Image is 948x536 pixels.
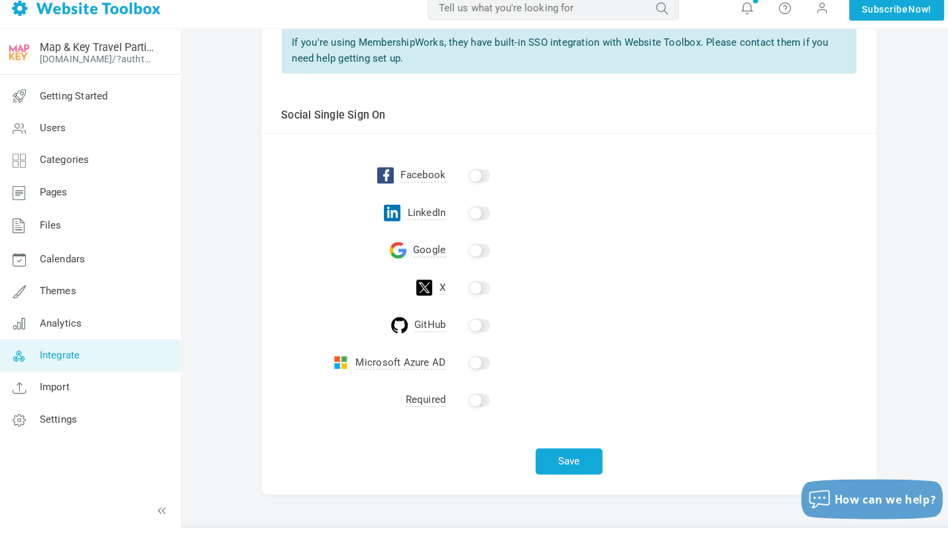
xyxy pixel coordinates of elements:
img: linkedin-logo.svg [381,214,397,231]
span: Users [39,132,66,144]
img: microsoft-icon.svg [329,362,346,379]
input: Tell us what you're looking for [424,7,673,31]
span: LinkedIn [404,216,442,229]
span: Import [39,389,69,401]
span: Themes [39,294,76,305]
img: 3.png [9,52,30,74]
span: Facebook [397,179,442,192]
span: X [436,290,442,303]
div: If you're using MembershipWorks, they have built-in SSO integration with Website Toolbox. Please ... [279,38,849,84]
span: Calendars [39,262,84,274]
span: Categories [39,164,89,176]
span: Analytics [39,325,81,337]
span: Microsoft Azure AD [353,364,442,378]
a: SubscribeNow! [842,8,936,32]
span: Required [402,402,442,415]
span: Google [410,253,442,266]
td: Social Single Sign On [259,107,869,144]
span: Pages [39,195,67,207]
img: facebook-logo.svg [374,177,390,193]
img: google-icon.svg [386,251,403,268]
span: How can we help? [827,499,928,513]
button: How can we help? [794,486,935,526]
button: Save [531,456,597,482]
a: [DOMAIN_NAME]/?authtoken=944f5f5b5592ebe8cae69da55b26b327&rememberMe=1 [39,64,154,75]
span: Files [39,229,61,241]
span: Settings [39,421,76,433]
span: Now! [900,13,923,28]
img: github-icon.svg [388,325,404,342]
img: twitter-logo.svg [412,288,429,305]
span: Getting Started [39,100,107,112]
span: GitHub [411,327,442,341]
span: Integrate [39,357,79,369]
a: Map & Key Travel Participant Hub [39,52,154,64]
